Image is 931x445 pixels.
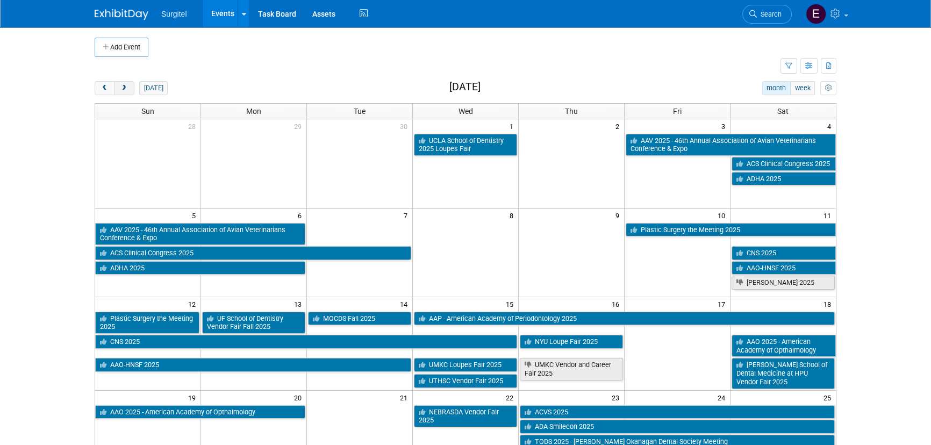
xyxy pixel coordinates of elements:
a: AAV 2025 - 46th Annual Association of Avian Veterinarians Conference & Expo [95,223,305,245]
span: 3 [720,119,730,133]
a: NYU Loupe Fair 2025 [520,335,623,349]
span: 1 [509,119,518,133]
span: Search [757,10,782,18]
span: Sat [777,107,789,116]
button: month [762,81,791,95]
span: 10 [717,209,730,222]
a: Plastic Surgery the Meeting 2025 [626,223,836,237]
span: 7 [403,209,412,222]
span: 5 [191,209,200,222]
a: UCLA School of Dentistry 2025 Loupes Fair [414,134,517,156]
a: ACS Clinical Congress 2025 [732,157,836,171]
button: myCustomButton [820,81,836,95]
button: Add Event [95,38,148,57]
a: UF School of Dentistry Vendor Fair Fall 2025 [202,312,305,334]
a: AAP - American Academy of Periodontology 2025 [414,312,835,326]
span: Fri [673,107,682,116]
a: ADHA 2025 [732,172,836,186]
span: 15 [505,297,518,311]
button: prev [95,81,114,95]
span: Thu [565,107,578,116]
a: NEBRASDA Vendor Fair 2025 [414,405,517,427]
a: AAO 2025 - American Academy of Opthalmology [95,405,305,419]
a: ACVS 2025 [520,405,835,419]
span: 6 [297,209,306,222]
span: 9 [614,209,624,222]
a: Search [742,5,792,24]
span: 17 [717,297,730,311]
span: 8 [509,209,518,222]
span: 28 [187,119,200,133]
span: 11 [822,209,836,222]
a: CNS 2025 [95,335,517,349]
span: 2 [614,119,624,133]
a: ADHA 2025 [95,261,305,275]
a: AAO-HNSF 2025 [95,358,411,372]
span: 12 [187,297,200,311]
span: 30 [399,119,412,133]
button: week [790,81,815,95]
a: UTHSC Vendor Fair 2025 [414,374,517,388]
span: 14 [399,297,412,311]
a: [PERSON_NAME] 2025 [732,276,835,290]
span: 20 [293,391,306,404]
span: 23 [611,391,624,404]
span: Surgitel [161,10,187,18]
img: ExhibitDay [95,9,148,20]
a: ADA Smilecon 2025 [520,420,835,434]
i: Personalize Calendar [825,85,832,92]
a: UMKC Loupes Fair 2025 [414,358,517,372]
span: Wed [458,107,472,116]
a: MOCDS Fall 2025 [308,312,411,326]
a: Plastic Surgery the Meeting 2025 [95,312,199,334]
span: Mon [246,107,261,116]
img: Event Coordinator [806,4,826,24]
span: 4 [826,119,836,133]
button: next [114,81,134,95]
a: CNS 2025 [732,246,836,260]
a: AAO 2025 - American Academy of Opthalmology [732,335,836,357]
span: 21 [399,391,412,404]
span: 18 [822,297,836,311]
span: 29 [293,119,306,133]
h2: [DATE] [449,81,481,93]
a: [PERSON_NAME] School of Dental Medicine at HPU Vendor Fair 2025 [732,358,835,389]
a: ACS Clinical Congress 2025 [95,246,411,260]
span: 24 [717,391,730,404]
span: Sun [141,107,154,116]
span: 19 [187,391,200,404]
span: 13 [293,297,306,311]
span: 22 [505,391,518,404]
a: AAV 2025 - 46th Annual Association of Avian Veterinarians Conference & Expo [626,134,836,156]
button: [DATE] [139,81,168,95]
span: 16 [611,297,624,311]
span: 25 [822,391,836,404]
span: Tue [354,107,366,116]
a: AAO-HNSF 2025 [732,261,836,275]
a: UMKC Vendor and Career Fair 2025 [520,358,623,380]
